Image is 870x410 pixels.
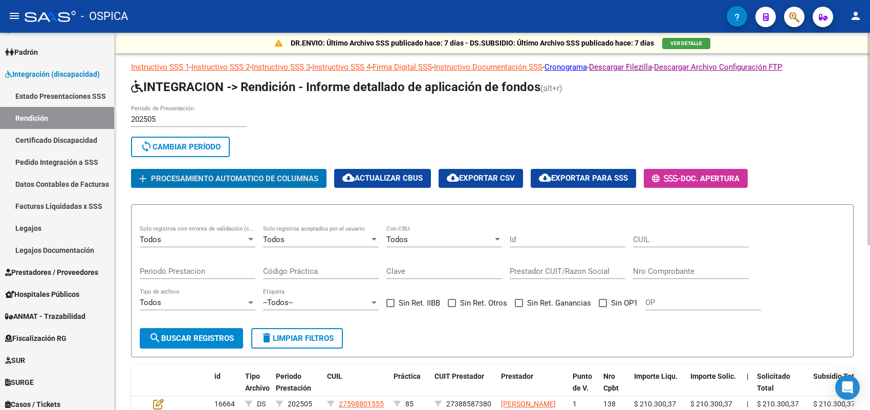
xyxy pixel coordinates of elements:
button: VER DETALLE [662,38,710,49]
span: 27388587380 [446,400,491,408]
p: DR.ENVIO: Último Archivo SSS publicado hace: 7 días - DS.SUBSIDIO: Último Archivo SSS publicado h... [291,37,654,49]
span: INTEGRACION -> Rendición - Informe detallado de aplicación de fondos [131,80,540,94]
span: Punto de V. [573,372,592,392]
mat-icon: cloud_download [342,171,355,184]
span: [PERSON_NAME] [501,400,556,408]
span: Nro Cpbt [603,372,619,392]
mat-icon: sync [140,140,153,153]
button: Limpiar filtros [251,328,343,349]
button: Cambiar Período [131,137,230,157]
div: Open Intercom Messenger [835,375,860,400]
mat-icon: person [850,10,862,22]
span: Prestadores / Proveedores [5,267,98,278]
span: id [214,372,221,380]
button: Exportar CSV [439,169,523,188]
mat-icon: cloud_download [539,171,551,184]
span: 27598801555 [339,400,384,408]
span: Padrón [5,47,38,58]
a: Descargar Archivo Configuración FTP [654,62,782,72]
span: Solicitado Total [757,372,790,392]
span: $ 210.300,37 [634,400,676,408]
span: ANMAT - Trazabilidad [5,311,85,322]
span: VER DETALLE [670,40,702,46]
span: Limpiar filtros [260,334,334,343]
a: Instructivo SSS 3 [252,62,310,72]
span: Integración (discapacidad) [5,69,100,80]
span: Sin Ret. IIBB [399,297,440,309]
a: Instructivo SSS 2 [191,62,250,72]
span: CUIT Prestador [434,372,484,380]
button: -Doc. Apertura [644,169,748,188]
a: Instructivo SSS 1 [131,62,189,72]
span: Exportar CSV [447,174,515,183]
span: 138 [603,400,616,408]
span: DS [257,400,266,408]
span: $ 210.300,37 [690,400,732,408]
span: - [652,174,681,183]
button: Procesamiento automatico de columnas [131,169,327,188]
span: $ 210.300,37 [757,400,799,408]
span: SUR [5,355,25,366]
button: Exportar para SSS [531,169,636,188]
span: Actualizar CBUs [342,174,423,183]
span: Sin Ret. Otros [460,297,507,309]
span: - OSPICA [81,5,128,28]
span: (alt+r) [540,83,562,93]
mat-icon: menu [8,10,20,22]
span: Periodo Prestación [276,372,311,392]
span: $ 210.300,37 [813,400,855,408]
a: Instructivo Documentación SSS [434,62,542,72]
a: Descargar Filezilla [589,62,652,72]
span: Tipo Archivo [245,372,270,392]
span: Hospitales Públicos [5,289,79,300]
span: Doc. Apertura [681,174,739,183]
span: Procesamiento automatico de columnas [151,174,318,183]
span: Exportar para SSS [539,174,628,183]
mat-icon: add [137,172,149,185]
a: Cronograma [545,62,587,72]
span: CUIL [327,372,342,380]
mat-icon: delete [260,332,273,344]
span: 85 [405,400,414,408]
button: Actualizar CBUs [334,169,431,188]
span: Prestador [501,372,533,380]
span: --Todos-- [263,298,293,307]
span: Fiscalización RG [5,333,67,344]
mat-icon: cloud_download [447,171,459,184]
span: Subsidio Total [813,372,860,380]
div: 16664 [214,398,237,410]
button: Buscar registros [140,328,243,349]
span: Buscar registros [149,334,234,343]
span: Casos / Tickets [5,399,60,410]
a: Instructivo SSS 4 [312,62,371,72]
span: Cambiar Período [140,142,221,152]
span: Todos [386,235,408,244]
span: 1 [573,400,577,408]
span: 202505 [288,400,312,408]
span: SURGE [5,377,34,388]
a: Firma Digital SSS [373,62,432,72]
span: Sin Ret. Ganancias [527,297,591,309]
span: | [747,372,749,380]
p: - - - - - - - - [131,61,854,73]
mat-icon: search [149,332,161,344]
span: Todos [140,235,161,244]
span: Práctica [394,372,421,380]
span: Importe Liqu. [634,372,678,380]
span: Todos [263,235,285,244]
span: Importe Solic. [690,372,736,380]
span: Todos [140,298,161,307]
span: Sin OP1 [611,297,638,309]
span: | [747,400,748,408]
